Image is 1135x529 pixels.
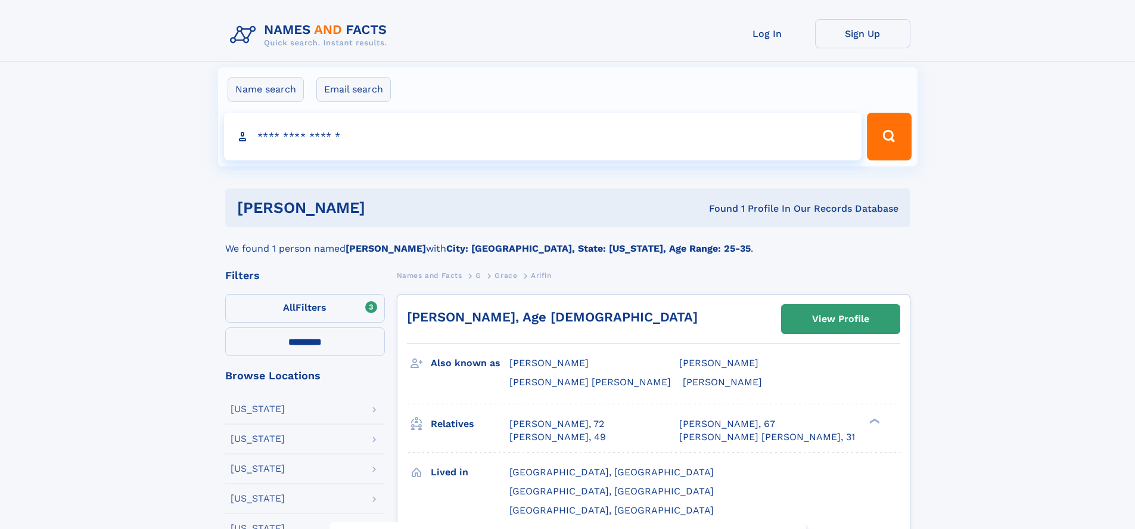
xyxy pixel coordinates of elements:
[225,270,385,281] div: Filters
[812,305,869,333] div: View Profile
[683,376,762,388] span: [PERSON_NAME]
[283,302,296,313] span: All
[237,200,537,215] h1: [PERSON_NAME]
[224,113,862,160] input: search input
[231,494,285,503] div: [US_STATE]
[446,243,751,254] b: City: [GEOGRAPHIC_DATA], State: [US_STATE], Age Range: 25-35
[720,19,815,48] a: Log In
[509,485,714,497] span: [GEOGRAPHIC_DATA], [GEOGRAPHIC_DATA]
[225,370,385,381] div: Browse Locations
[225,294,385,323] label: Filters
[407,310,698,324] a: [PERSON_NAME], Age [DEMOGRAPHIC_DATA]
[867,113,911,160] button: Search Button
[866,417,881,425] div: ❯
[782,305,900,333] a: View Profile
[225,227,910,256] div: We found 1 person named with .
[231,464,285,474] div: [US_STATE]
[431,462,509,482] h3: Lived in
[509,505,714,516] span: [GEOGRAPHIC_DATA], [GEOGRAPHIC_DATA]
[679,431,855,444] a: [PERSON_NAME] [PERSON_NAME], 31
[495,271,517,280] span: Grace
[509,357,589,369] span: [PERSON_NAME]
[815,19,910,48] a: Sign Up
[509,376,671,388] span: [PERSON_NAME] [PERSON_NAME]
[531,271,552,280] span: Arifin
[475,271,481,280] span: G
[225,19,397,51] img: Logo Names and Facts
[475,268,481,283] a: G
[431,353,509,373] h3: Also known as
[231,404,285,414] div: [US_STATE]
[495,268,517,283] a: Grace
[228,77,304,102] label: Name search
[316,77,391,102] label: Email search
[509,417,604,431] a: [PERSON_NAME], 72
[346,243,426,254] b: [PERSON_NAME]
[397,268,462,283] a: Names and Facts
[509,431,606,444] a: [PERSON_NAME], 49
[431,414,509,434] h3: Relatives
[679,417,775,431] a: [PERSON_NAME], 67
[679,357,758,369] span: [PERSON_NAME]
[537,202,898,215] div: Found 1 Profile In Our Records Database
[231,434,285,444] div: [US_STATE]
[509,466,714,478] span: [GEOGRAPHIC_DATA], [GEOGRAPHIC_DATA]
